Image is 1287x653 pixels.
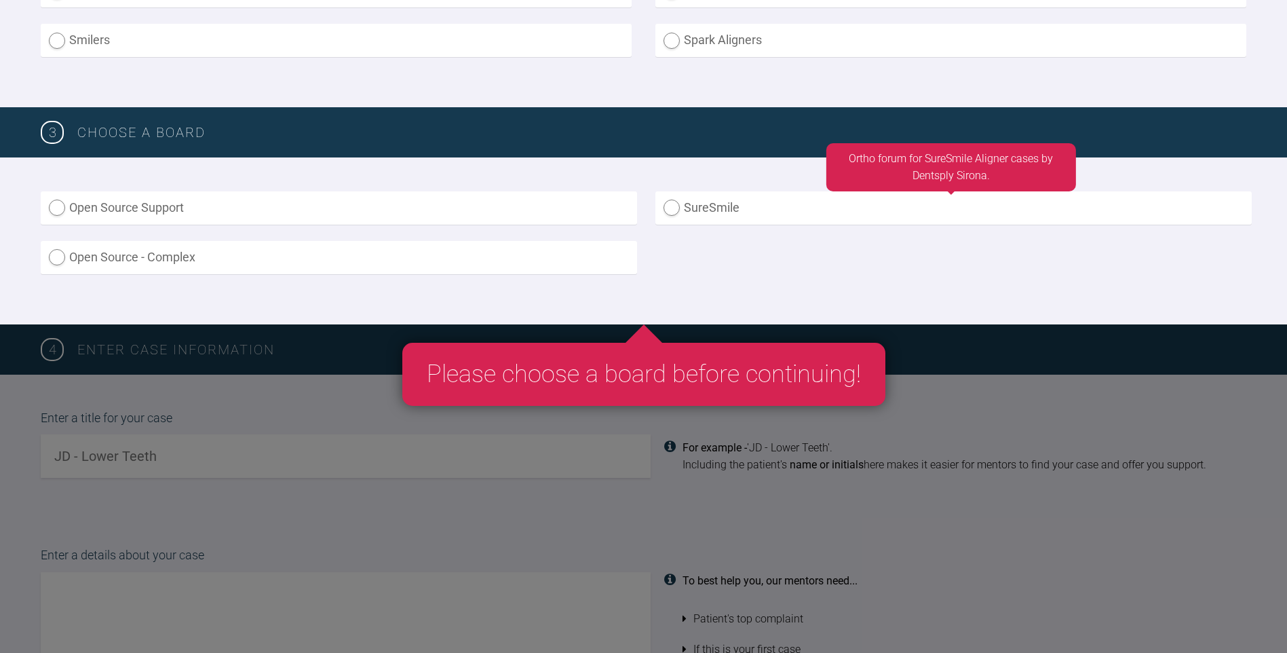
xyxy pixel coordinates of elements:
h3: Choose a board [77,122,1246,143]
label: SureSmile [655,191,1252,225]
label: Open Source Support [41,191,637,225]
div: Ortho forum for SureSmile Aligner cases by Dentsply Sirona. [826,143,1076,191]
div: Please choose a board before continuing! [402,343,885,407]
label: Spark Aligners [655,24,1246,57]
label: Smilers [41,24,632,57]
span: 3 [41,121,64,144]
label: Open Source - Complex [41,241,637,274]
